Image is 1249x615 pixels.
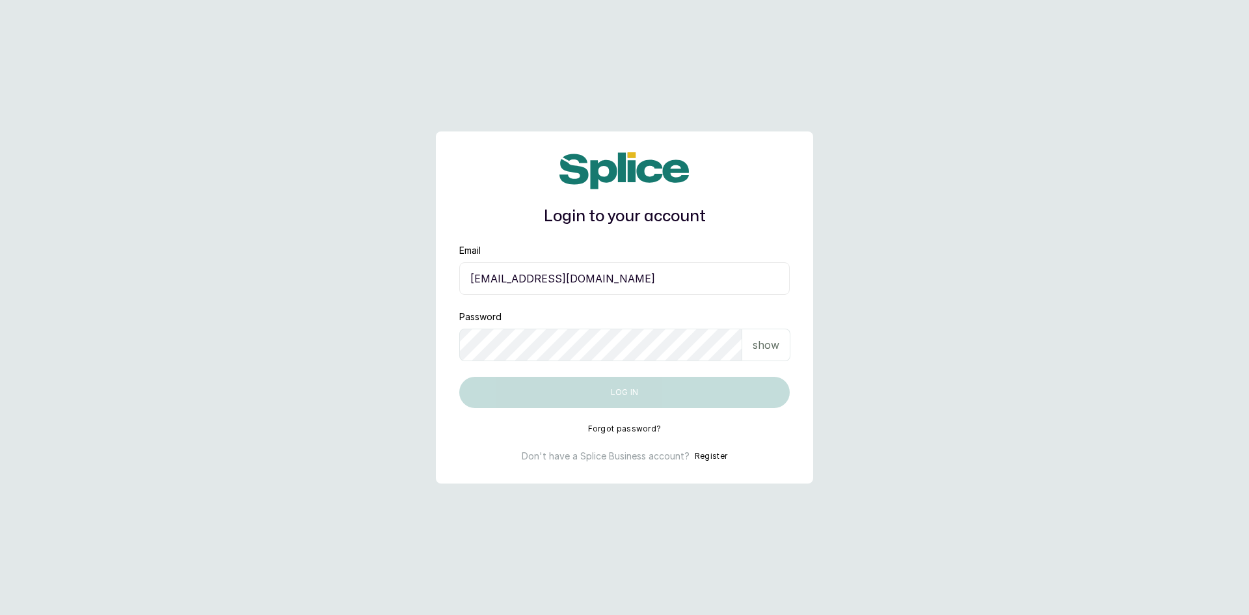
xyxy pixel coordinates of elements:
button: Log in [459,377,790,408]
h1: Login to your account [459,205,790,228]
label: Password [459,310,502,323]
button: Forgot password? [588,424,662,434]
p: show [753,337,779,353]
p: Don't have a Splice Business account? [522,450,690,463]
button: Register [695,450,727,463]
label: Email [459,244,481,257]
input: email@acme.com [459,262,790,295]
